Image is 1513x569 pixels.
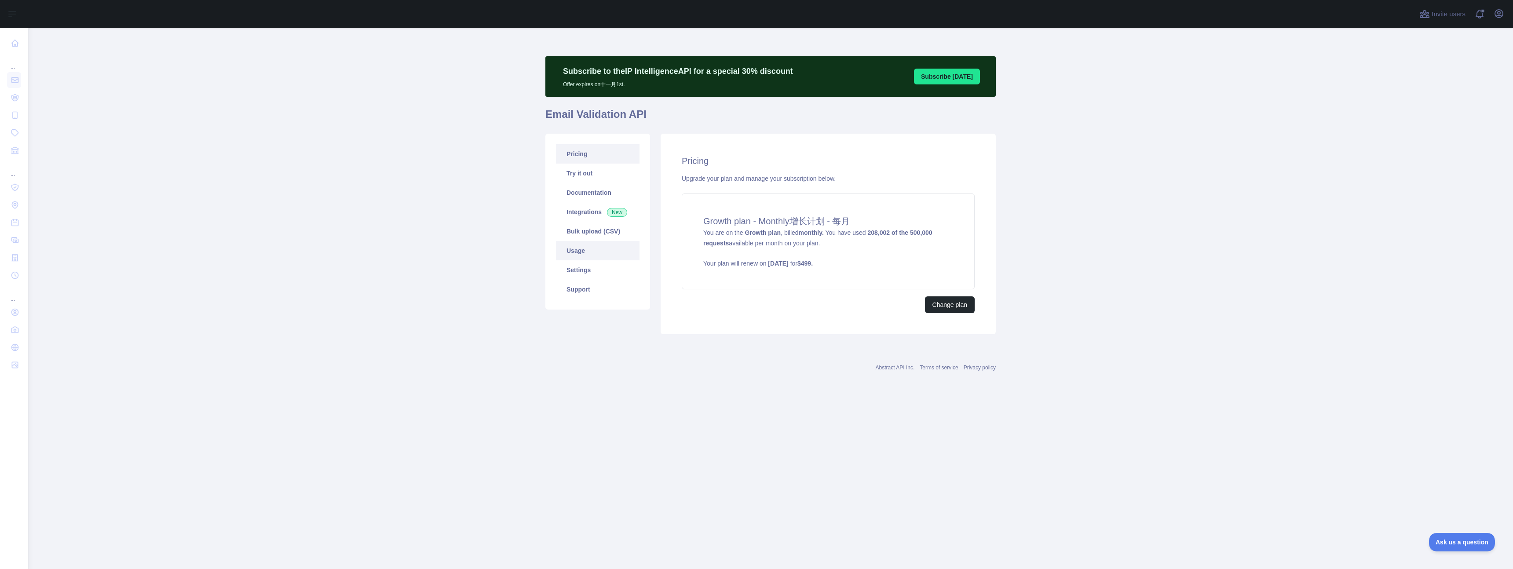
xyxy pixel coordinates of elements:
a: Settings [556,260,640,280]
button: Subscribe [DATE] [914,69,980,84]
span: 增长计划 - 每月 [789,216,850,226]
a: Try it out [556,164,640,183]
iframe: Toggle Customer Support [1429,533,1495,551]
p: Your plan will renew on for [703,259,953,268]
div: ... [7,53,21,70]
a: Privacy policy [964,365,996,371]
strong: $ 499 . [797,260,813,267]
strong: monthly. [799,229,824,236]
div: ... [7,285,21,303]
h1: Email Validation API [545,107,996,128]
div: Upgrade your plan and manage your subscription below. [682,174,975,183]
strong: 208,002 of the 500,000 requests [703,229,932,247]
button: Change plan [925,296,975,313]
p: Subscribe to the IP Intelligence API for a special 30 % discount [563,65,793,77]
span: Invite users [1432,9,1465,19]
button: Invite users [1418,7,1467,21]
a: Terms of service [920,365,958,371]
a: Pricing [556,144,640,164]
strong: [DATE] [768,260,788,267]
p: Offer expires on 十一月 1st. [563,77,793,88]
a: Abstract API Inc. [876,365,915,371]
h4: Growth plan - Monthly [703,215,953,227]
a: Documentation [556,183,640,202]
span: You are on the , billed You have used available per month on your plan. [703,229,953,268]
a: Support [556,280,640,299]
a: Usage [556,241,640,260]
h2: Pricing [682,155,975,167]
span: New [607,208,627,217]
a: Bulk upload (CSV) [556,222,640,241]
div: ... [7,160,21,178]
a: Integrations New [556,202,640,222]
strong: Growth plan [745,229,781,236]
